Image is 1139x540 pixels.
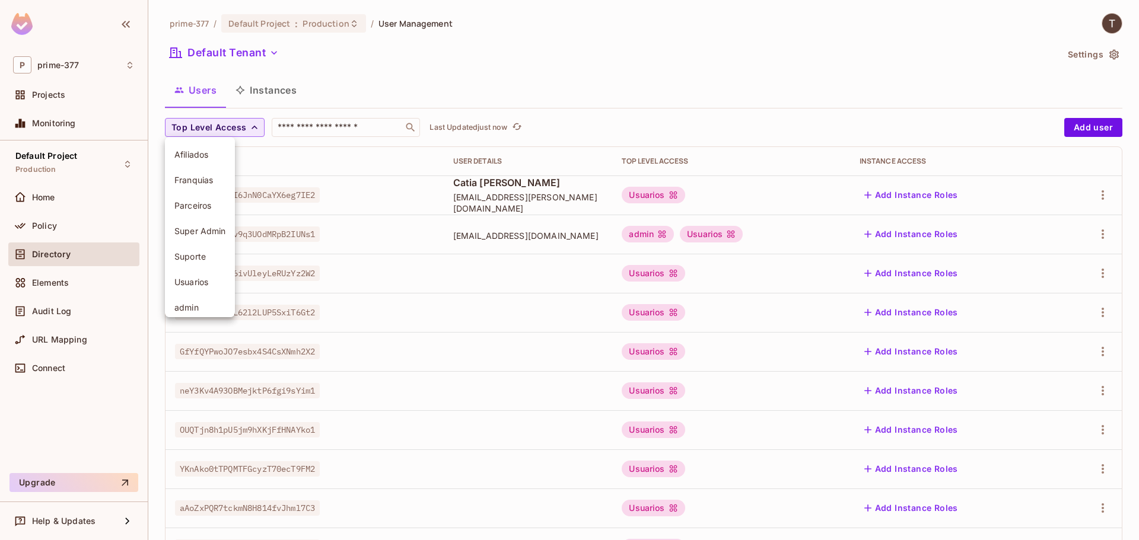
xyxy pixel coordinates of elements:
span: Parceiros [174,200,225,211]
span: Super Admin [174,225,225,237]
span: admin [174,302,225,313]
span: Suporte [174,251,225,262]
span: Franquias [174,174,225,186]
span: Usuarios [174,276,225,287]
span: Afiliados [174,149,225,160]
